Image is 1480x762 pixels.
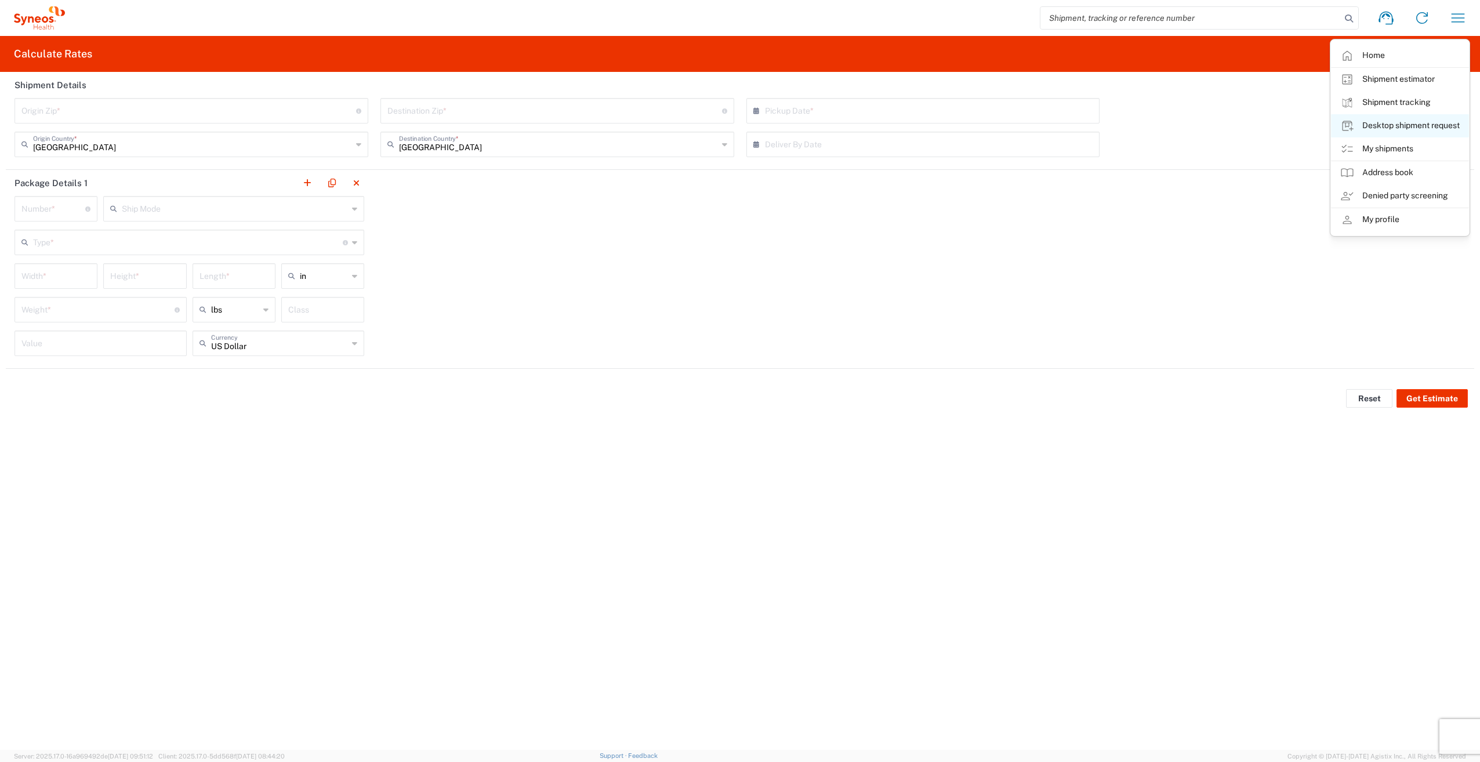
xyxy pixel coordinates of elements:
h2: Calculate Rates [14,47,92,61]
a: Denied party screening [1331,184,1469,208]
button: Reset [1346,389,1392,408]
span: Server: 2025.17.0-16a969492de [14,753,153,760]
a: My profile [1331,208,1469,231]
h2: Package Details 1 [14,177,88,189]
a: Shipment estimator [1331,68,1469,91]
a: Shipment tracking [1331,91,1469,114]
span: Client: 2025.17.0-5dd568f [158,753,285,760]
span: [DATE] 08:44:20 [236,753,285,760]
h2: Shipment Details [14,79,86,91]
a: Feedback [628,752,658,759]
a: Address book [1331,161,1469,184]
a: Support [600,752,629,759]
a: My shipments [1331,137,1469,161]
span: Copyright © [DATE]-[DATE] Agistix Inc., All Rights Reserved [1287,751,1466,761]
a: Home [1331,44,1469,67]
button: Get Estimate [1396,389,1468,408]
input: Shipment, tracking or reference number [1040,7,1341,29]
span: [DATE] 09:51:12 [108,753,153,760]
a: Desktop shipment request [1331,114,1469,137]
